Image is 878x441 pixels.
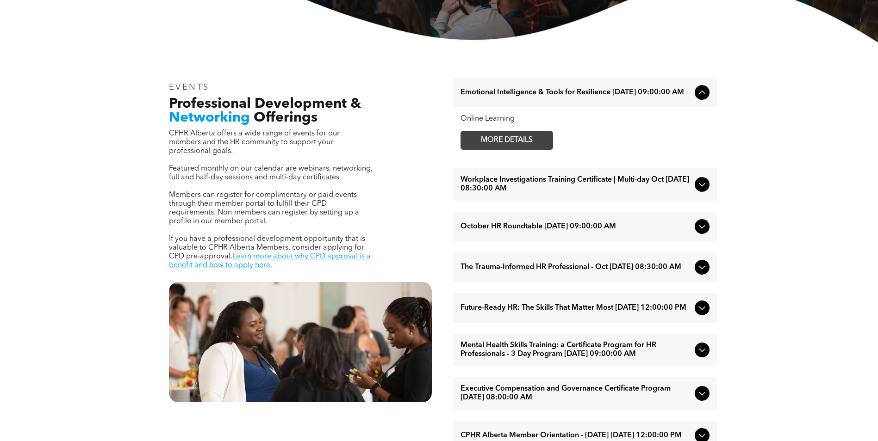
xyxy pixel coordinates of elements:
span: CPHR Alberta Member Orientation - [DATE] [DATE] 12:00:00 PM [461,431,691,440]
div: Online Learning [461,115,710,123]
span: Executive Compensation and Governance Certificate Program [DATE] 08:00:00 AM [461,385,691,402]
span: The Trauma-Informed HR Professional - Oct [DATE] 08:30:00 AM [461,263,691,272]
a: MORE DETAILS [461,131,553,150]
span: Emotional Intelligence & Tools for Resilience [DATE] 09:00:00 AM [461,88,691,97]
span: Featured monthly on our calendar are webinars, networking, full and half-day sessions and multi-d... [169,165,373,181]
span: Networking [169,111,250,125]
span: Offerings [254,111,318,125]
span: October HR Roundtable [DATE] 09:00:00 AM [461,222,691,231]
a: Learn more about why CPD approval is a benefit and how to apply here. [169,253,371,269]
span: Workplace Investigations Training Certificate | Multi-day Oct [DATE] 08:30:00 AM [461,176,691,193]
span: Future-Ready HR: The Skills That Matter Most [DATE] 12:00:00 PM [461,304,691,312]
span: EVENTS [169,83,210,92]
span: CPHR Alberta offers a wide range of events for our members and the HR community to support your p... [169,130,340,155]
span: MORE DETAILS [470,131,543,149]
span: Professional Development & [169,97,361,111]
span: If you have a professional development opportunity that is valuable to CPHR Alberta Members, cons... [169,235,365,260]
span: Members can register for complimentary or paid events through their member portal to fulfill thei... [169,191,359,225]
span: Mental Health Skills Training: a Certificate Program for HR Professionals - 3 Day Program [DATE] ... [461,341,691,359]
